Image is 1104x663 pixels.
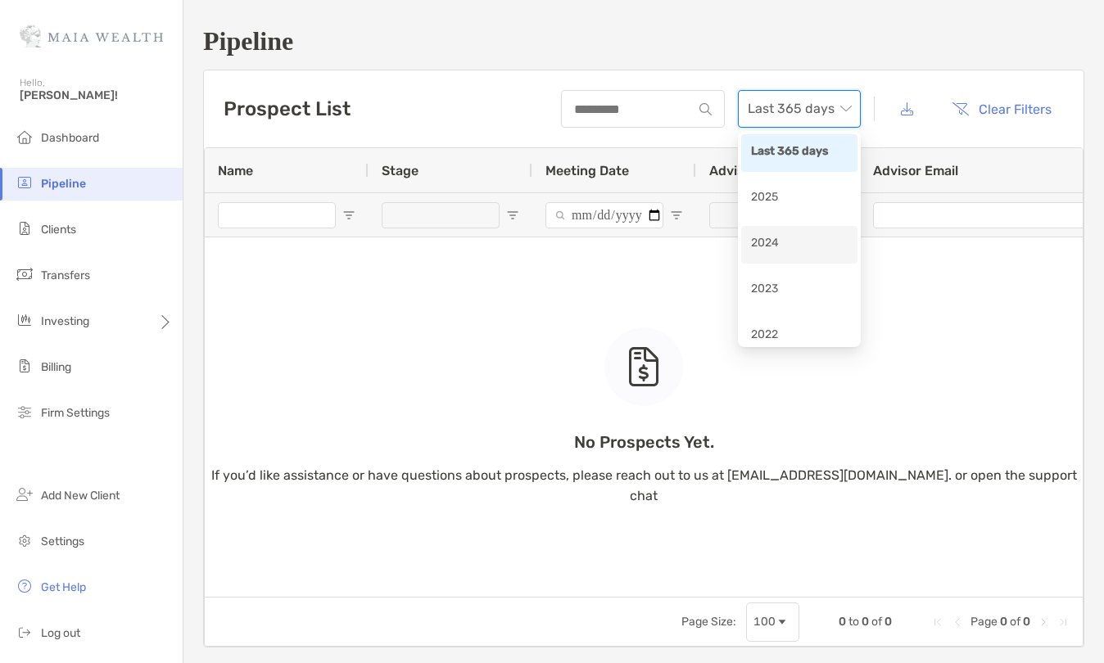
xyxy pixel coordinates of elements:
[746,602,799,642] div: Page Size
[751,326,848,346] div: 2022
[15,530,34,550] img: settings icon
[203,26,1084,56] h1: Pipeline
[1000,615,1007,629] span: 0
[41,314,89,328] span: Investing
[41,406,110,420] span: Firm Settings
[205,465,1083,506] p: If you’d like assistance or have questions about prospects, please reach out to us at [EMAIL_ADDR...
[741,226,857,264] div: 2024
[627,347,660,386] img: empty state icon
[753,615,776,629] div: 100
[15,402,34,422] img: firm-settings icon
[1023,615,1030,629] span: 0
[41,268,90,282] span: Transfers
[751,280,848,300] div: 2023
[15,356,34,376] img: billing icon
[931,616,944,629] div: First Page
[15,173,34,192] img: pipeline icon
[751,188,848,209] div: 2025
[939,91,1064,127] button: Clear Filters
[205,432,1083,453] p: No Prospects Yet.
[41,131,99,145] span: Dashboard
[741,180,857,218] div: 2025
[15,622,34,642] img: logout icon
[15,219,34,238] img: clients icon
[15,127,34,147] img: dashboard icon
[839,615,846,629] span: 0
[862,615,869,629] span: 0
[15,485,34,504] img: add_new_client icon
[41,626,80,640] span: Log out
[20,88,173,102] span: [PERSON_NAME]!
[41,360,71,374] span: Billing
[224,97,351,120] h3: Prospect List
[15,264,34,284] img: transfers icon
[971,615,998,629] span: Page
[41,534,84,548] span: Settings
[848,615,859,629] span: to
[15,576,34,596] img: get-help icon
[741,272,857,309] div: 2023
[871,615,882,629] span: of
[885,615,892,629] span: 0
[748,91,851,127] span: Last 365 days
[41,489,120,503] span: Add New Client
[41,177,86,191] span: Pipeline
[751,142,848,163] div: Last 365 days
[41,223,76,237] span: Clients
[699,103,712,115] img: input icon
[15,310,34,330] img: investing icon
[751,234,848,255] div: 2024
[1037,616,1050,629] div: Next Page
[1010,615,1020,629] span: of
[20,7,163,65] img: Zoe Logo
[741,318,857,355] div: 2022
[681,615,736,629] div: Page Size:
[951,616,964,629] div: Previous Page
[741,134,857,172] div: Last 365 days
[41,580,86,594] span: Get Help
[1056,616,1070,629] div: Last Page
